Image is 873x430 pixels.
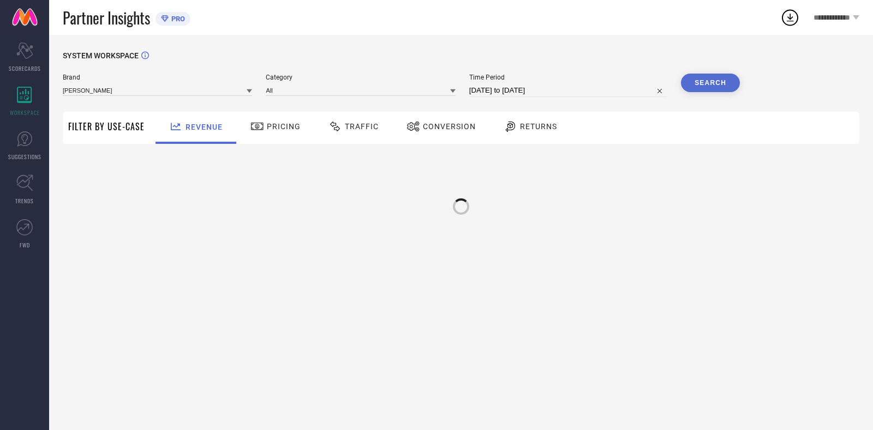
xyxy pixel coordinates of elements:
span: Brand [63,74,252,81]
span: TRENDS [15,197,34,205]
input: Select time period [469,84,667,97]
span: Conversion [423,122,476,131]
span: Returns [520,122,557,131]
span: SYSTEM WORKSPACE [63,51,139,60]
span: Time Period [469,74,667,81]
span: Category [266,74,455,81]
span: Filter By Use-Case [68,120,145,133]
span: Revenue [186,123,223,131]
button: Search [681,74,740,92]
span: SUGGESTIONS [8,153,41,161]
span: SCORECARDS [9,64,41,72]
span: Traffic [345,122,379,131]
span: PRO [169,15,185,23]
div: Open download list [780,8,800,27]
span: WORKSPACE [10,108,40,117]
span: FWD [20,241,30,249]
span: Partner Insights [63,7,150,29]
span: Pricing [267,122,301,131]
